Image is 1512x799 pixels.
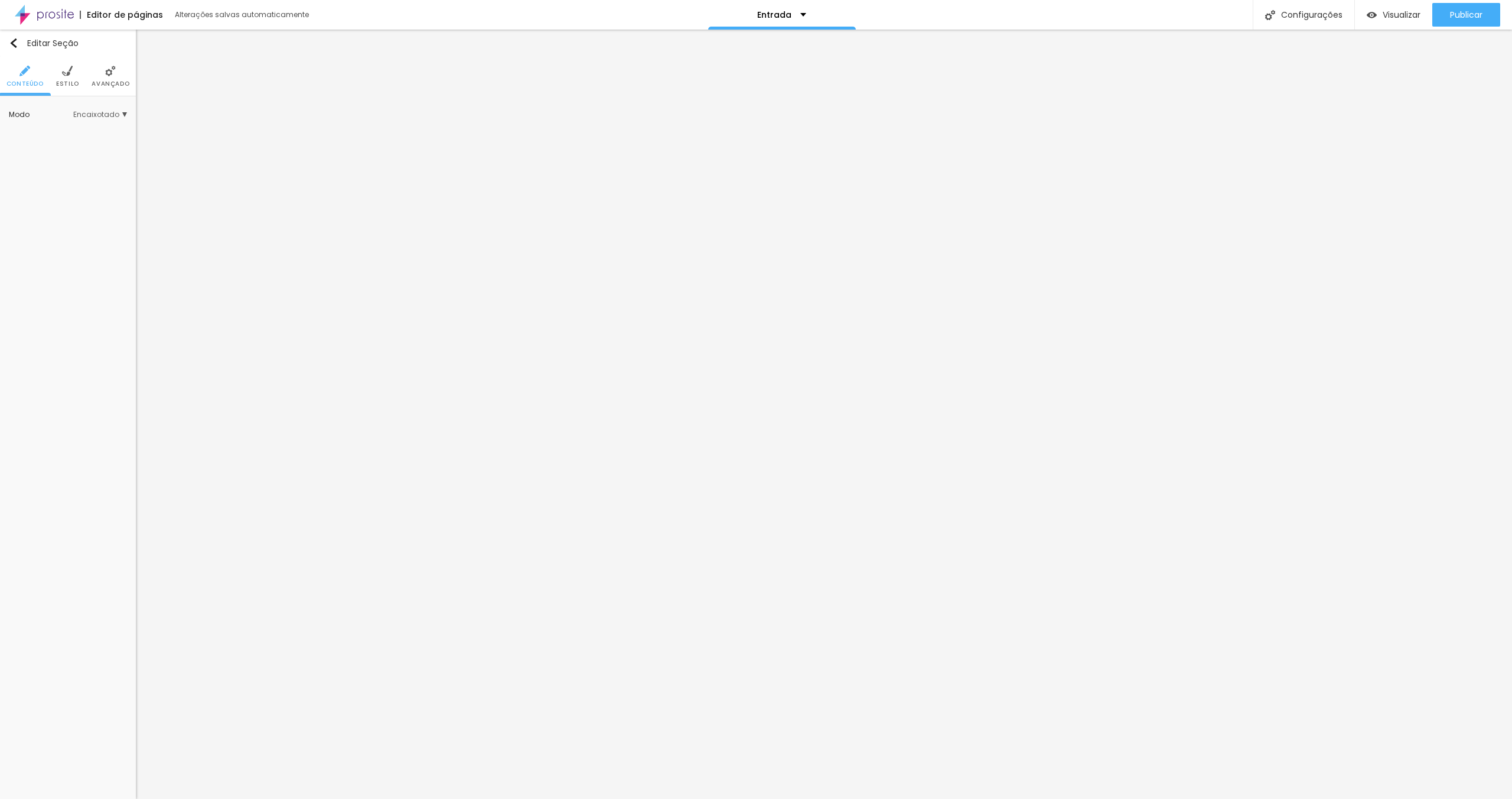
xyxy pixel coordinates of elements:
[1355,3,1432,27] button: Visualizar
[1450,10,1482,20] span: Publicar
[9,38,79,48] div: Editar Seção
[62,66,73,76] img: Icone
[105,66,116,76] img: Icone
[1383,10,1420,20] span: Visualizar
[6,81,44,87] span: Conteúdo
[92,81,129,87] span: Avançado
[1432,3,1500,27] button: Publicar
[19,66,30,76] img: Icone
[757,11,791,19] p: Entrada
[9,111,73,118] div: Modo
[80,11,163,19] div: Editor de páginas
[73,111,127,118] span: Encaixotado
[9,38,18,48] img: Icone
[175,11,311,18] div: Alterações salvas automaticamente
[136,30,1512,799] iframe: Editor
[1367,10,1377,20] img: view-1.svg
[1265,10,1275,20] img: Icone
[56,81,79,87] span: Estilo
